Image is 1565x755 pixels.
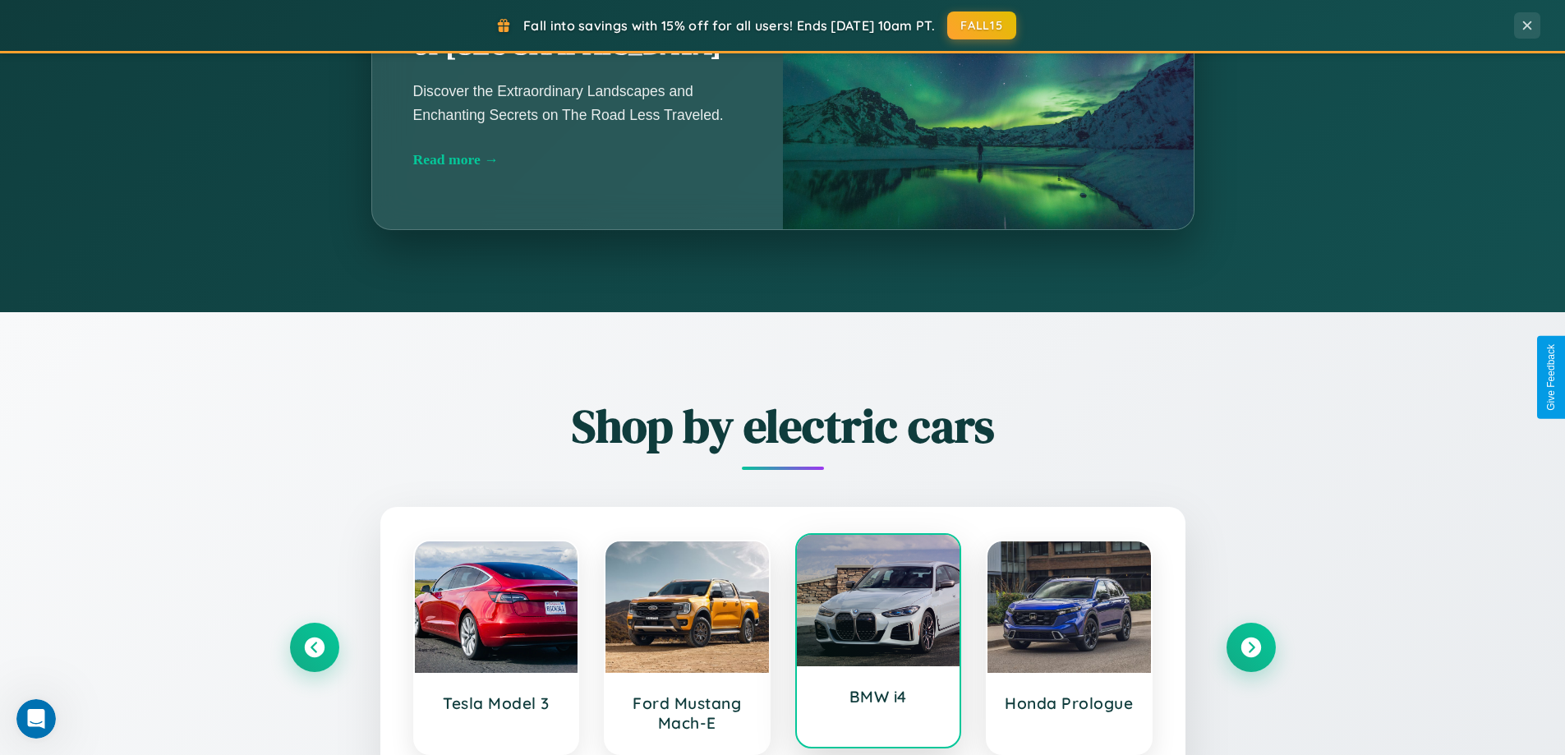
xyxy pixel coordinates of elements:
span: Fall into savings with 15% off for all users! Ends [DATE] 10am PT. [523,17,935,34]
p: Discover the Extraordinary Landscapes and Enchanting Secrets on The Road Less Traveled. [413,80,742,126]
h3: Honda Prologue [1004,693,1135,713]
iframe: Intercom live chat [16,699,56,739]
button: FALL15 [947,12,1016,39]
h3: BMW i4 [813,687,944,707]
h3: Tesla Model 3 [431,693,562,713]
h2: Shop by electric cars [290,394,1276,458]
h3: Ford Mustang Mach-E [622,693,753,733]
div: Give Feedback [1545,344,1557,411]
div: Read more → [413,151,742,168]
